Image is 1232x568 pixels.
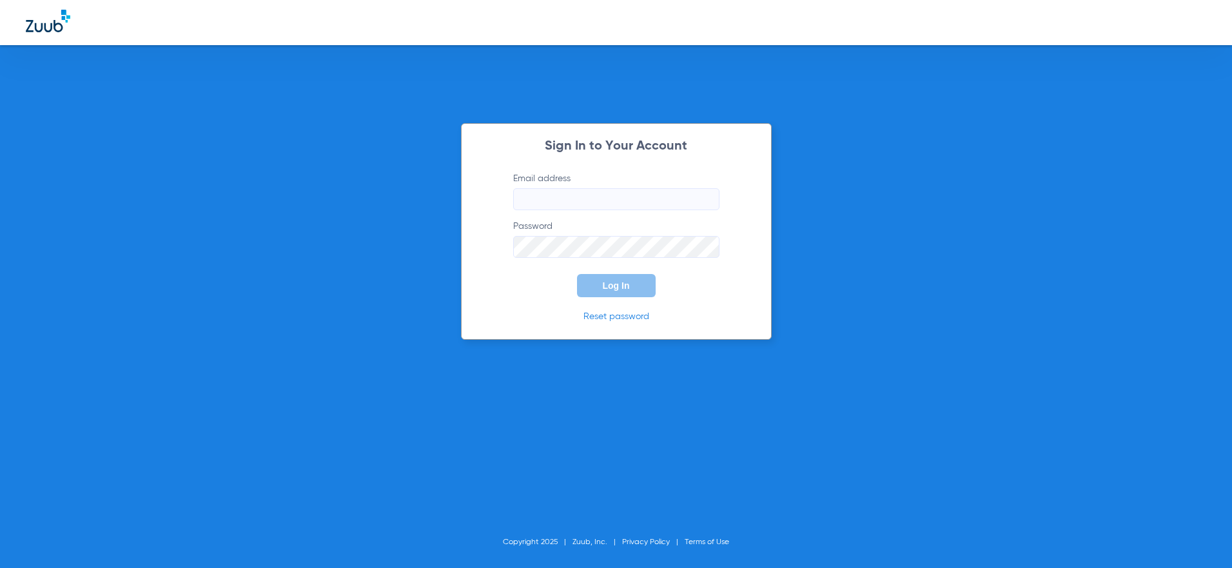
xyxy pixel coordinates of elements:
img: Zuub Logo [26,10,70,32]
input: Password [513,236,719,258]
a: Privacy Policy [622,538,670,546]
a: Reset password [583,312,649,321]
h2: Sign In to Your Account [494,140,739,153]
label: Email address [513,172,719,210]
span: Log In [603,280,630,291]
li: Copyright 2025 [503,536,572,549]
a: Terms of Use [685,538,729,546]
li: Zuub, Inc. [572,536,622,549]
button: Log In [577,274,656,297]
input: Email address [513,188,719,210]
label: Password [513,220,719,258]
